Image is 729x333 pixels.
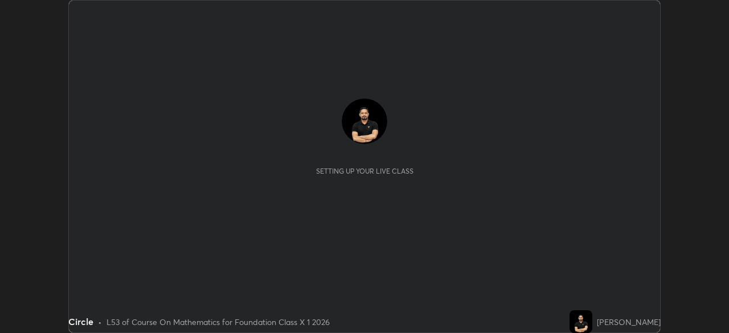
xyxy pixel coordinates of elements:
div: [PERSON_NAME] [597,316,661,328]
div: Setting up your live class [316,167,413,175]
div: • [98,316,102,328]
img: ab0740807ae34c7c8029332c0967adf3.jpg [342,98,387,144]
img: ab0740807ae34c7c8029332c0967adf3.jpg [570,310,592,333]
div: L53 of Course On Mathematics for Foundation Class X 1 2026 [107,316,330,328]
div: Circle [68,315,93,328]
